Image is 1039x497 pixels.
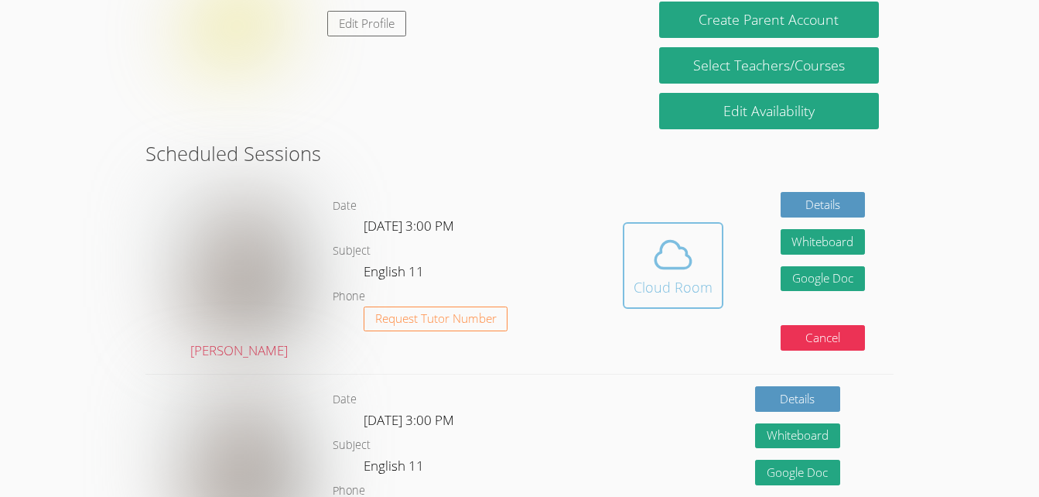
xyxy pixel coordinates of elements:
span: Request Tutor Number [375,313,497,324]
dt: Subject [333,242,371,261]
a: Select Teachers/Courses [659,47,879,84]
button: Create Parent Account [659,2,879,38]
h2: Scheduled Sessions [145,139,894,168]
span: [DATE] 3:00 PM [364,217,454,235]
dd: English 11 [364,455,427,482]
img: avatar.png [169,192,309,333]
button: Whiteboard [781,229,866,255]
a: Google Doc [781,266,866,292]
dd: English 11 [364,261,427,287]
dt: Date [333,390,357,410]
a: Edit Profile [327,11,406,36]
a: Details [755,386,840,412]
dt: Subject [333,436,371,455]
button: Cloud Room [623,222,723,309]
span: [DATE] 3:00 PM [364,411,454,429]
button: Whiteboard [755,423,840,449]
a: Google Doc [755,460,840,485]
dt: Phone [333,287,365,307]
button: Cancel [781,325,866,351]
dt: Date [333,197,357,216]
div: Cloud Room [634,276,713,298]
button: Request Tutor Number [364,307,508,332]
a: Details [781,192,866,218]
a: [PERSON_NAME] [169,192,309,362]
a: Edit Availability [659,93,879,129]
